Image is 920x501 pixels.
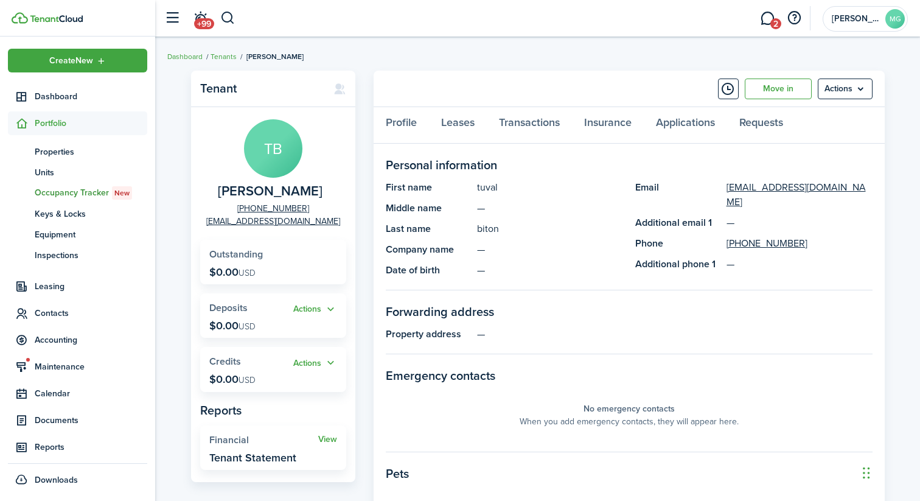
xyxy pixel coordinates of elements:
panel-main-placeholder-title: No emergency contacts [584,402,675,415]
panel-main-subtitle: Reports [200,401,346,419]
span: Inspections [35,249,147,262]
panel-main-placeholder-description: When you add emergency contacts, they will appear here. [520,415,739,428]
panel-main-description: — [477,263,623,278]
span: Calendar [35,387,147,400]
avatar-text: MG [885,9,905,29]
a: Occupancy TrackerNew [8,183,147,203]
a: Dashboard [8,85,147,108]
span: Miller Group Partners LLC [832,15,880,23]
span: Leasing [35,280,147,293]
span: Equipment [35,228,147,241]
panel-main-section-title: Emergency contacts [386,366,873,385]
span: Documents [35,414,147,427]
panel-main-section-title: Pets [386,464,873,483]
p: $0.00 [209,266,256,278]
panel-main-section-title: Forwarding address [386,303,873,321]
panel-main-title: Middle name [386,201,471,215]
a: Applications [644,107,727,144]
a: Move in [745,79,812,99]
span: [PERSON_NAME] [246,51,304,62]
button: Open sidebar [161,7,184,30]
span: Dashboard [35,90,147,103]
a: [PHONE_NUMBER] [727,236,807,251]
a: Leases [429,107,487,144]
panel-main-title: Date of birth [386,263,471,278]
a: View [318,435,337,444]
panel-main-title: Additional phone 1 [635,257,720,272]
span: Reports [35,441,147,454]
span: Occupancy Tracker [35,186,147,200]
a: Reports [8,435,147,459]
button: Open menu [8,49,147,72]
button: Search [220,8,235,29]
span: USD [239,267,256,279]
panel-main-title: Phone [635,236,720,251]
a: [EMAIL_ADDRESS][DOMAIN_NAME] [727,180,873,209]
span: Portfolio [35,117,147,130]
a: Equipment [8,224,147,245]
a: Requests [727,107,795,144]
a: Messaging [756,3,779,34]
a: Profile [374,107,429,144]
panel-main-section-title: Personal information [386,156,873,174]
panel-main-description: — [477,327,873,342]
img: TenantCloud [12,12,28,24]
panel-main-title: First name [386,180,471,195]
span: Contacts [35,307,147,320]
p: $0.00 [209,373,256,385]
span: Maintenance [35,360,147,373]
panel-main-title: Property address [386,327,471,342]
span: Downloads [35,474,78,486]
a: Inspections [8,245,147,265]
menu-btn: Actions [818,79,873,99]
widget-stats-description: Tenant Statement [209,452,296,464]
span: 2 [770,18,781,29]
button: Actions [293,356,337,370]
a: Transactions [487,107,572,144]
img: TenantCloud [30,15,83,23]
span: Accounting [35,334,147,346]
a: Notifications [189,3,212,34]
span: USD [239,374,256,387]
button: Open menu [293,303,337,317]
button: Actions [293,303,337,317]
panel-main-title: Additional email 1 [635,215,720,230]
a: Keys & Locks [8,203,147,224]
div: Drag [863,455,870,491]
panel-main-description: — [477,242,623,257]
a: [PHONE_NUMBER] [237,202,309,215]
button: Open resource center [784,8,804,29]
span: +99 [194,18,214,29]
panel-main-title: Email [635,180,720,209]
span: New [114,187,130,198]
iframe: Chat Widget [859,443,920,501]
avatar-text: TB [244,119,302,178]
button: Timeline [718,79,739,99]
a: [EMAIL_ADDRESS][DOMAIN_NAME] [206,215,340,228]
span: Create New [49,57,93,65]
button: Open menu [293,356,337,370]
panel-main-title: Company name [386,242,471,257]
span: Units [35,166,147,179]
span: Properties [35,145,147,158]
panel-main-title: Tenant [200,82,321,96]
a: Properties [8,141,147,162]
panel-main-description: — [477,201,623,215]
span: USD [239,320,256,333]
a: Insurance [572,107,644,144]
a: Tenants [211,51,237,62]
widget-stats-title: Financial [209,435,318,446]
panel-main-description: tuval [477,180,623,195]
span: Deposits [209,301,248,315]
panel-main-description: biton [477,222,623,236]
span: Keys & Locks [35,208,147,220]
span: tuval biton [218,184,322,199]
p: $0.00 [209,320,256,332]
panel-main-title: Last name [386,222,471,236]
span: Credits [209,354,241,368]
a: Units [8,162,147,183]
span: Outstanding [209,247,263,261]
